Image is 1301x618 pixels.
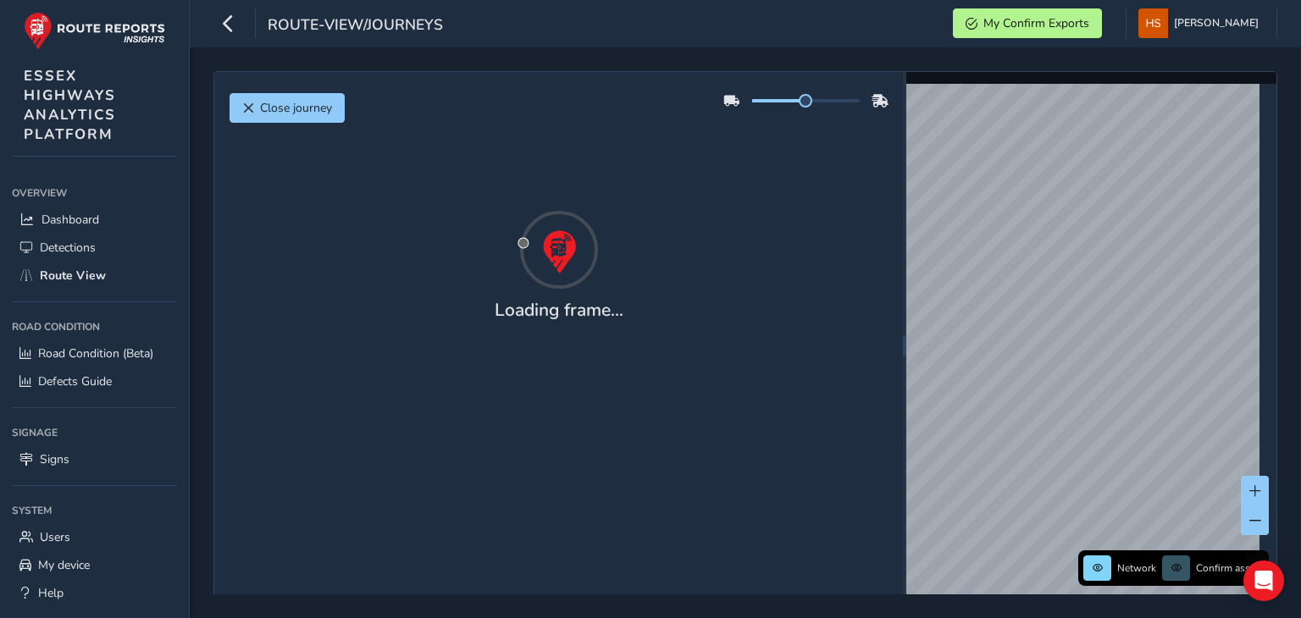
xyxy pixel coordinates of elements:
[12,523,177,551] a: Users
[12,262,177,290] a: Route View
[12,420,177,445] div: Signage
[12,206,177,234] a: Dashboard
[12,498,177,523] div: System
[12,339,177,367] a: Road Condition (Beta)
[40,240,96,256] span: Detections
[40,451,69,467] span: Signs
[1196,561,1264,575] span: Confirm assets
[1117,561,1156,575] span: Network
[24,66,116,144] span: ESSEX HIGHWAYS ANALYTICS PLATFORM
[268,14,443,38] span: route-view/journeys
[1174,8,1259,38] span: [PERSON_NAME]
[38,345,153,361] span: Road Condition (Beta)
[12,579,177,607] a: Help
[40,529,70,545] span: Users
[40,268,106,284] span: Route View
[24,12,165,50] img: rr logo
[953,8,1102,38] button: My Confirm Exports
[38,557,90,573] span: My device
[983,15,1089,31] span: My Confirm Exports
[230,93,345,123] button: Close journey
[1138,8,1168,38] img: diamond-layout
[12,234,177,262] a: Detections
[12,314,177,339] div: Road Condition
[495,300,623,321] h4: Loading frame...
[1243,560,1284,601] div: Open Intercom Messenger
[38,585,64,601] span: Help
[12,445,177,473] a: Signs
[38,373,112,389] span: Defects Guide
[12,180,177,206] div: Overview
[12,367,177,395] a: Defects Guide
[1138,8,1265,38] button: [PERSON_NAME]
[42,212,99,228] span: Dashboard
[12,551,177,579] a: My device
[260,100,332,116] span: Close journey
